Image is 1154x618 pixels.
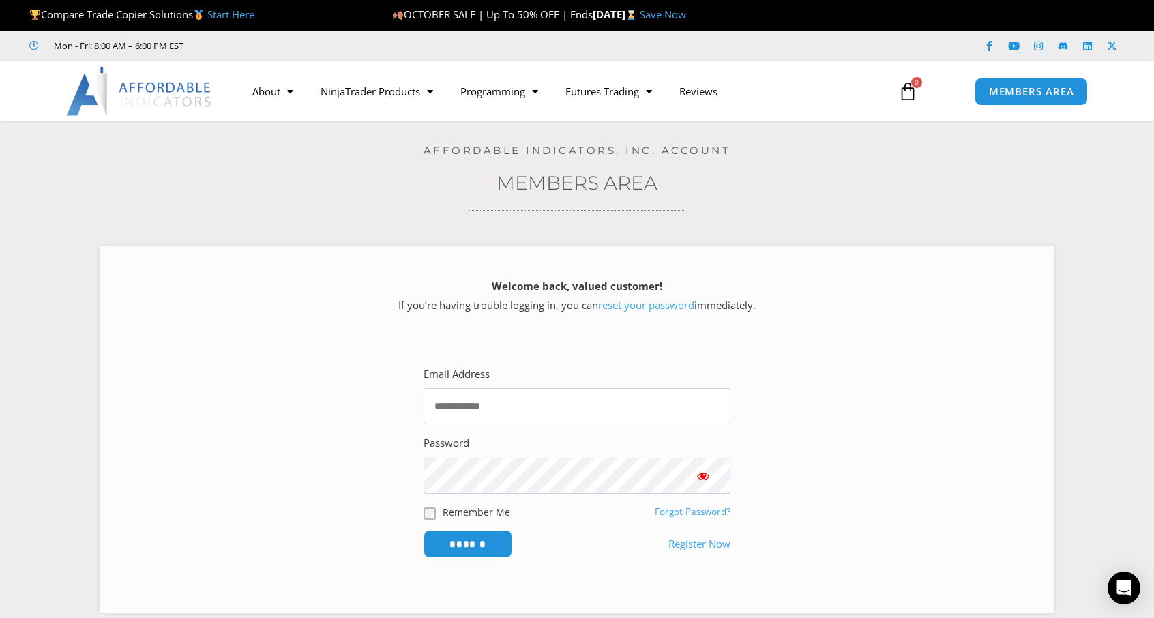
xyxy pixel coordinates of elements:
[878,72,938,111] a: 0
[598,298,694,312] a: reset your password
[666,76,731,107] a: Reviews
[975,78,1089,106] a: MEMBERS AREA
[239,76,883,107] nav: Menu
[203,39,407,53] iframe: Customer reviews powered by Trustpilot
[655,505,730,518] a: Forgot Password?
[123,277,1031,315] p: If you’re having trouble logging in, you can immediately.
[668,535,730,554] a: Register Now
[676,458,730,494] button: Show password
[989,87,1074,97] span: MEMBERS AREA
[50,38,183,54] span: Mon - Fri: 8:00 AM – 6:00 PM EST
[1108,572,1140,604] div: Open Intercom Messenger
[66,67,213,116] img: LogoAI | Affordable Indicators – NinjaTrader
[447,76,552,107] a: Programming
[392,8,593,21] span: OCTOBER SALE | Up To 50% OFF | Ends
[552,76,666,107] a: Futures Trading
[393,10,403,20] img: 🍂
[424,365,490,384] label: Email Address
[29,8,254,21] span: Compare Trade Copier Solutions
[626,10,636,20] img: ⌛
[911,77,922,88] span: 0
[424,144,731,157] a: Affordable Indicators, Inc. Account
[194,10,204,20] img: 🥇
[640,8,686,21] a: Save Now
[492,279,662,293] strong: Welcome back, valued customer!
[443,505,510,519] label: Remember Me
[207,8,254,21] a: Start Here
[593,8,640,21] strong: [DATE]
[30,10,40,20] img: 🏆
[424,434,469,453] label: Password
[307,76,447,107] a: NinjaTrader Products
[497,171,657,194] a: Members Area
[239,76,307,107] a: About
